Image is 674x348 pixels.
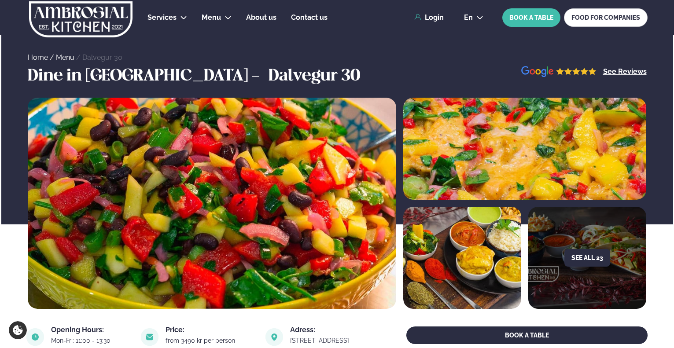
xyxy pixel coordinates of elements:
[202,12,221,23] a: Menu
[147,13,177,22] span: Services
[202,13,221,22] span: Menu
[28,66,264,87] h3: Dine in [GEOGRAPHIC_DATA] -
[291,13,328,22] span: Contact us
[290,326,369,333] div: Adress:
[403,98,647,200] img: image alt
[403,207,521,309] img: image alt
[564,249,610,267] button: See all 23
[9,321,27,339] a: Cookie settings
[414,14,444,22] a: Login
[246,12,276,23] a: About us
[51,326,130,333] div: Opening Hours:
[265,328,283,346] img: image alt
[82,53,122,62] a: Dalvegur 30
[291,12,328,23] a: Contact us
[141,328,158,346] img: image alt
[56,53,74,62] a: Menu
[406,326,648,344] button: BOOK A TABLE
[147,12,177,23] a: Services
[28,53,48,62] a: Home
[246,13,276,22] span: About us
[50,53,56,62] span: /
[76,53,82,62] span: /
[290,335,369,346] a: link
[457,14,490,21] button: en
[166,337,255,344] div: from 3490 kr per person
[521,66,597,78] img: image alt
[464,14,473,21] span: en
[166,326,255,333] div: Price:
[28,98,396,309] img: image alt
[603,68,647,75] a: See Reviews
[28,1,133,37] img: logo
[51,337,130,344] div: Mon-Fri: 11:00 - 13:30
[26,328,44,346] img: image alt
[564,8,648,27] a: FOOD FOR COMPANIES
[502,8,560,27] button: BOOK A TABLE
[269,66,360,87] h3: Dalvegur 30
